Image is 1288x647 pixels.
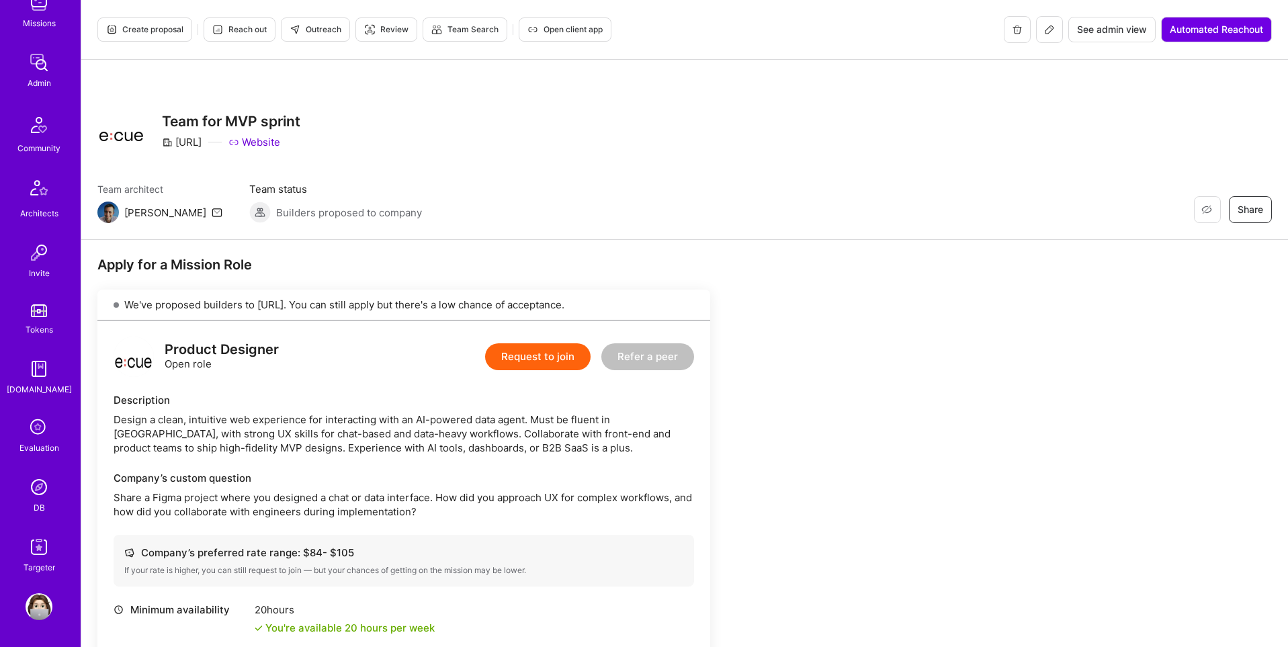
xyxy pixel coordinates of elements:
[423,17,507,42] button: Team Search
[364,24,375,35] i: icon Targeter
[290,24,341,36] span: Outreach
[162,113,300,130] h3: Team for MVP sprint
[24,560,55,574] div: Targeter
[281,17,350,42] button: Outreach
[97,17,192,42] button: Create proposal
[364,24,409,36] span: Review
[255,603,435,617] div: 20 hours
[97,256,710,273] div: Apply for a Mission Role
[431,24,499,36] span: Team Search
[26,322,53,337] div: Tokens
[255,624,263,632] i: icon Check
[1068,17,1156,42] button: See admin view
[124,565,683,576] div: If your rate is higher, you can still request to join — but your chances of getting on the missio...
[1201,204,1212,215] i: icon EyeClosed
[1077,23,1147,36] span: See admin view
[124,546,683,560] div: Company’s preferred rate range: $ 84 - $ 105
[601,343,694,370] button: Refer a peer
[114,603,248,617] div: Minimum availability
[97,113,146,149] img: Company Logo
[22,593,56,620] a: User Avatar
[355,17,417,42] button: Review
[485,343,591,370] button: Request to join
[249,182,422,196] span: Team status
[276,206,422,220] span: Builders proposed to company
[165,343,279,371] div: Open role
[28,76,51,90] div: Admin
[23,174,55,206] img: Architects
[114,490,694,519] p: Share a Figma project where you designed a chat or data interface. How did you approach UX for co...
[124,206,206,220] div: [PERSON_NAME]
[114,393,694,407] div: Description
[124,548,134,558] i: icon Cash
[23,16,56,30] div: Missions
[1170,23,1263,36] span: Automated Reachout
[165,343,279,357] div: Product Designer
[26,533,52,560] img: Skill Targeter
[1238,203,1263,216] span: Share
[114,471,694,485] div: Company’s custom question
[26,49,52,76] img: admin teamwork
[34,501,45,515] div: DB
[20,206,58,220] div: Architects
[212,24,267,36] span: Reach out
[26,415,52,441] i: icon SelectionTeam
[204,17,275,42] button: Reach out
[114,605,124,615] i: icon Clock
[19,441,59,455] div: Evaluation
[106,24,117,35] i: icon Proposal
[1161,17,1272,42] button: Automated Reachout
[162,135,202,149] div: [URL]
[1229,196,1272,223] button: Share
[17,141,60,155] div: Community
[26,474,52,501] img: Admin Search
[7,382,72,396] div: [DOMAIN_NAME]
[97,182,222,196] span: Team architect
[162,137,173,148] i: icon CompanyGray
[23,109,55,141] img: Community
[26,355,52,382] img: guide book
[249,202,271,223] img: Builders proposed to company
[255,621,435,635] div: You're available 20 hours per week
[29,266,50,280] div: Invite
[31,304,47,317] img: tokens
[106,24,183,36] span: Create proposal
[97,202,119,223] img: Team Architect
[212,207,222,218] i: icon Mail
[97,290,710,320] div: We've proposed builders to [URL]. You can still apply but there's a low chance of acceptance.
[114,337,154,377] img: logo
[527,24,603,36] span: Open client app
[26,593,52,620] img: User Avatar
[26,239,52,266] img: Invite
[114,413,694,455] div: Design a clean, intuitive web experience for interacting with an AI-powered data agent. Must be f...
[519,17,611,42] button: Open client app
[228,135,280,149] a: Website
